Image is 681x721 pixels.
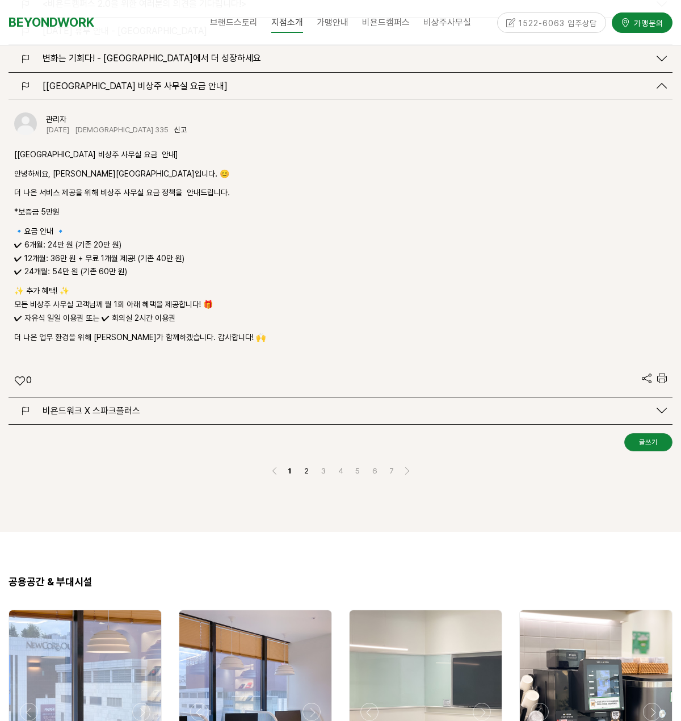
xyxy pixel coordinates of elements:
a: 4 [334,464,347,477]
a: 브랜드스토리 [203,9,264,37]
div: 2025-03-18 14:16 [46,125,69,135]
span: 브랜드스토리 [210,17,258,28]
a: BEYONDWORK [9,12,94,33]
span: 비상주사무실 [423,17,471,28]
span: 비욘드워크 X 스파크플러스 [43,405,140,416]
a: 신고 [174,125,187,134]
a: 3 [317,464,330,477]
a: 5 [351,464,364,477]
a: 1 [283,464,296,477]
p: ✨ 추가 혜택! ✨ 모든 비상주 사무실 고객님께 월 1회 아래 혜택을 제공합니다! 🎁 ✔ 자유석 일일 이용권 또는 ✔ 회의실 2시간 이용권 [14,284,667,325]
p: 더 나은 업무 환경을 위해 [PERSON_NAME]가 함께하겠습니다. 감사합니다! 🙌 [14,331,667,345]
a: 가맹안내 [310,9,355,37]
span: 가맹문의 [630,15,663,26]
p: 더 나은 서비스 제공을 위해 비상주 사무실 요금 정책을 안내드립니다. [14,186,667,200]
a: 지점소개 [264,9,310,37]
p: *보증금 5만원 [14,206,667,219]
div: [DEMOGRAPHIC_DATA] 335 [75,125,169,135]
p: 🔹요금 안내 🔹 ✔ 6개월: 24만 원 (기존 20만 원) ✔ 12개월: 36만 원 + 무료 1개월 제공! (기존 40만 원) ✔ 24개월: 54만 원 (기존 60만 원) [14,225,667,279]
p: 안녕하세요, [PERSON_NAME][GEOGRAPHIC_DATA]입니다. 😊 [14,167,667,181]
a: 7 [385,464,398,477]
img: 프로필 이미지 [14,112,37,135]
a: 비상주사무실 [417,9,478,37]
a: 6 [368,464,381,477]
span: [[GEOGRAPHIC_DATA] 비상주 사무실 요금 안내] [43,81,228,91]
div: 관리자 [46,114,192,125]
a: 비욘드캠퍼스 [355,9,417,37]
a: 글쓰기 [624,433,672,451]
span: 공용공간 & 부대시설 [9,576,93,588]
em: 0 [26,374,32,385]
a: 2 [300,464,313,477]
p: [[GEOGRAPHIC_DATA] 비상주 사무실 요금 안내] [14,148,667,162]
span: 지점소개 [271,13,303,33]
span: 가맹안내 [317,17,348,28]
span: 비욘드캠퍼스 [362,17,410,28]
a: 가맹문의 [612,10,672,30]
span: 변화는 기회다! - [GEOGRAPHIC_DATA]에서 더 성장하세요 [43,53,261,64]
